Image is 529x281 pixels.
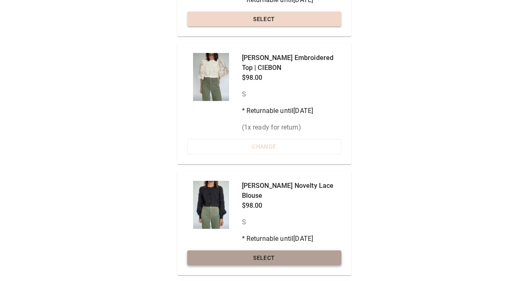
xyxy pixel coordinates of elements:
p: ( 1 x ready for return) [242,122,341,132]
p: $98.00 [242,73,341,83]
button: Select [187,12,341,27]
p: [PERSON_NAME] Embroidered Top | CIEBON [242,53,341,73]
p: [PERSON_NAME] Novelty Lace Blouse [242,181,341,201]
p: $98.00 [242,201,341,211]
button: Select [187,250,341,266]
p: S [242,217,341,227]
button: Change [187,139,341,154]
p: * Returnable until [DATE] [242,234,341,244]
p: S [242,89,341,99]
p: * Returnable until [DATE] [242,106,341,116]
